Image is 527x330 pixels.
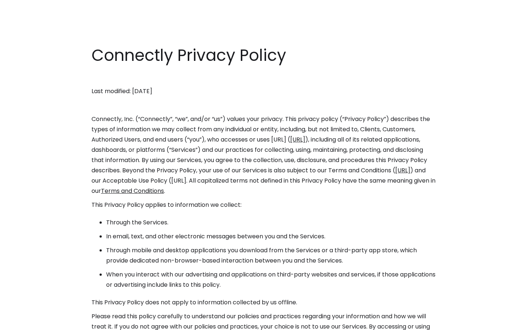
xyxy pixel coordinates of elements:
[91,100,436,110] p: ‍
[91,72,436,82] p: ‍
[91,86,436,96] p: Last modified: [DATE]
[106,269,436,290] li: When you interact with our advertising and applications on third-party websites and services, if ...
[106,231,436,242] li: In email, text, and other electronic messages between you and the Services.
[91,200,436,210] p: This Privacy Policy applies to information we collect:
[91,297,436,308] p: This Privacy Policy does not apply to information collected by us offline.
[290,135,305,144] a: [URL]
[101,187,164,195] a: Terms and Conditions
[15,317,44,327] ul: Language list
[395,166,410,175] a: [URL]
[91,44,436,67] h1: Connectly Privacy Policy
[91,114,436,196] p: Connectly, Inc. (“Connectly”, “we”, and/or “us”) values your privacy. This privacy policy (“Priva...
[106,245,436,266] li: Through mobile and desktop applications you download from the Services or a third-party app store...
[7,316,44,327] aside: Language selected: English
[106,217,436,228] li: Through the Services.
